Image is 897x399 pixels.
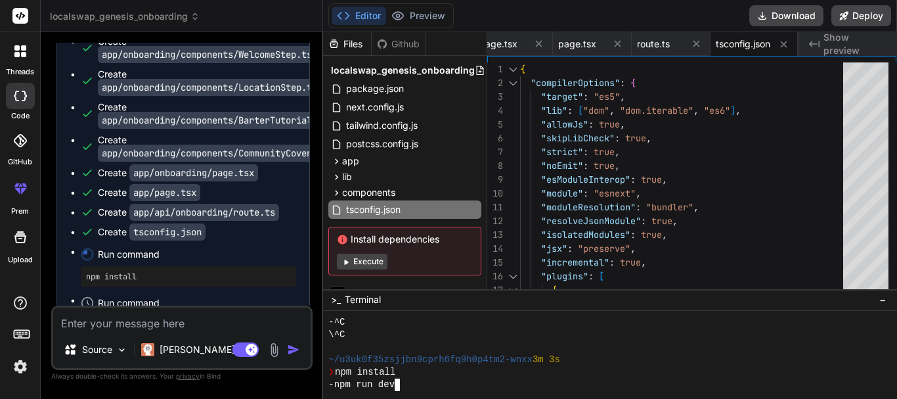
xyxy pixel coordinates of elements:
img: settings [9,356,32,378]
div: 14 [487,242,503,256]
span: [ [578,105,583,116]
span: : [588,270,594,282]
div: Click to collapse the range. [504,62,521,76]
span: true [651,215,672,227]
span: , [641,256,646,268]
div: 11 [487,200,503,214]
span: , [662,229,667,241]
div: Click to collapse the range. [504,283,521,297]
span: , [609,105,615,116]
span: "dom.iterable" [620,105,693,116]
span: : [615,132,620,144]
span: , [646,132,651,144]
span: ❯ [328,366,335,379]
span: , [693,105,699,116]
span: package.json [345,81,405,97]
span: "target" [541,91,583,103]
span: : [620,77,625,89]
code: tsconfig.json [129,223,206,241]
div: Github [372,37,426,51]
span: , [672,215,678,227]
span: , [630,243,636,254]
span: -^C [328,316,345,329]
span: : [630,174,636,185]
span: : [609,256,615,268]
div: 17 [487,283,503,297]
span: , [620,91,625,103]
span: ~/u3uk0f35zsjjbn9cprh6fq9h0p4tm2-wnxx [328,354,533,366]
span: next.config.js [345,99,405,115]
span: lib [342,170,352,183]
span: : [641,215,646,227]
code: app/onboarding/components/BarterTutorial.tsx [98,112,337,129]
span: "esModuleInterop" [541,174,630,185]
span: , [693,201,699,213]
span: : [583,187,588,199]
div: 16 [487,270,503,283]
span: Run command [98,248,296,261]
span: Show preview [823,31,886,57]
span: postcss.config.js [345,136,420,152]
span: page.tsx [479,37,517,51]
span: true [625,132,646,144]
code: app/onboarding/components/WelcomeStep.tsx [98,46,321,63]
span: "preserve" [578,243,630,254]
div: 2 [487,76,503,90]
div: 1 [487,62,503,76]
span: route.ts [637,37,670,51]
span: localswap_genesis_onboarding [50,10,200,23]
span: page.tsx [558,37,596,51]
div: 4 [487,104,503,118]
span: true [594,146,615,158]
div: Create [98,186,200,199]
span: ] [730,105,735,116]
code: app/page.tsx [129,184,200,201]
span: -npm run dev [328,379,395,391]
img: attachment [267,342,282,358]
button: Deploy [831,5,891,26]
span: : [583,160,588,172]
span: "incremental" [541,256,609,268]
div: 3 [487,90,503,104]
span: app [342,154,359,168]
span: "bundler" [646,201,693,213]
span: "esnext" [594,187,636,199]
span: >_ [331,293,341,306]
div: 13 [487,228,503,242]
label: prem [11,206,29,217]
span: − [879,293,886,306]
span: tsconfig.json [716,37,770,51]
div: 15 [487,256,503,270]
code: app/onboarding/components/CommunityCovenantStep.tsx [98,145,374,162]
div: Files [323,37,371,51]
div: 5 [487,118,503,131]
code: app/api/onboarding/route.ts [129,204,279,221]
label: Upload [8,254,33,266]
span: : [567,105,573,116]
span: true [599,118,620,130]
label: code [11,110,30,122]
div: Create [98,35,321,61]
span: "resolveJsonModule" [541,215,641,227]
span: tsconfig.json [345,202,402,218]
span: "lib" [541,105,567,116]
div: Create [98,101,337,127]
span: , [620,118,625,130]
img: Pick Models [116,344,127,356]
pre: npm install [86,271,291,282]
span: Terminal [345,293,381,306]
span: "noEmit" [541,160,583,172]
div: 6 [487,131,503,145]
span: privacy [176,372,200,380]
div: 8 [487,159,503,173]
div: Click to collapse the range. [504,270,521,283]
span: Install dependencies [337,233,473,246]
span: { [520,63,525,75]
img: Claude 4 Sonnet [141,343,154,356]
span: "moduleResolution" [541,201,636,213]
span: , [662,174,667,185]
img: icon [287,343,300,356]
label: GitHub [8,156,32,168]
span: { [552,284,557,296]
span: "compilerOptions" [531,77,620,89]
